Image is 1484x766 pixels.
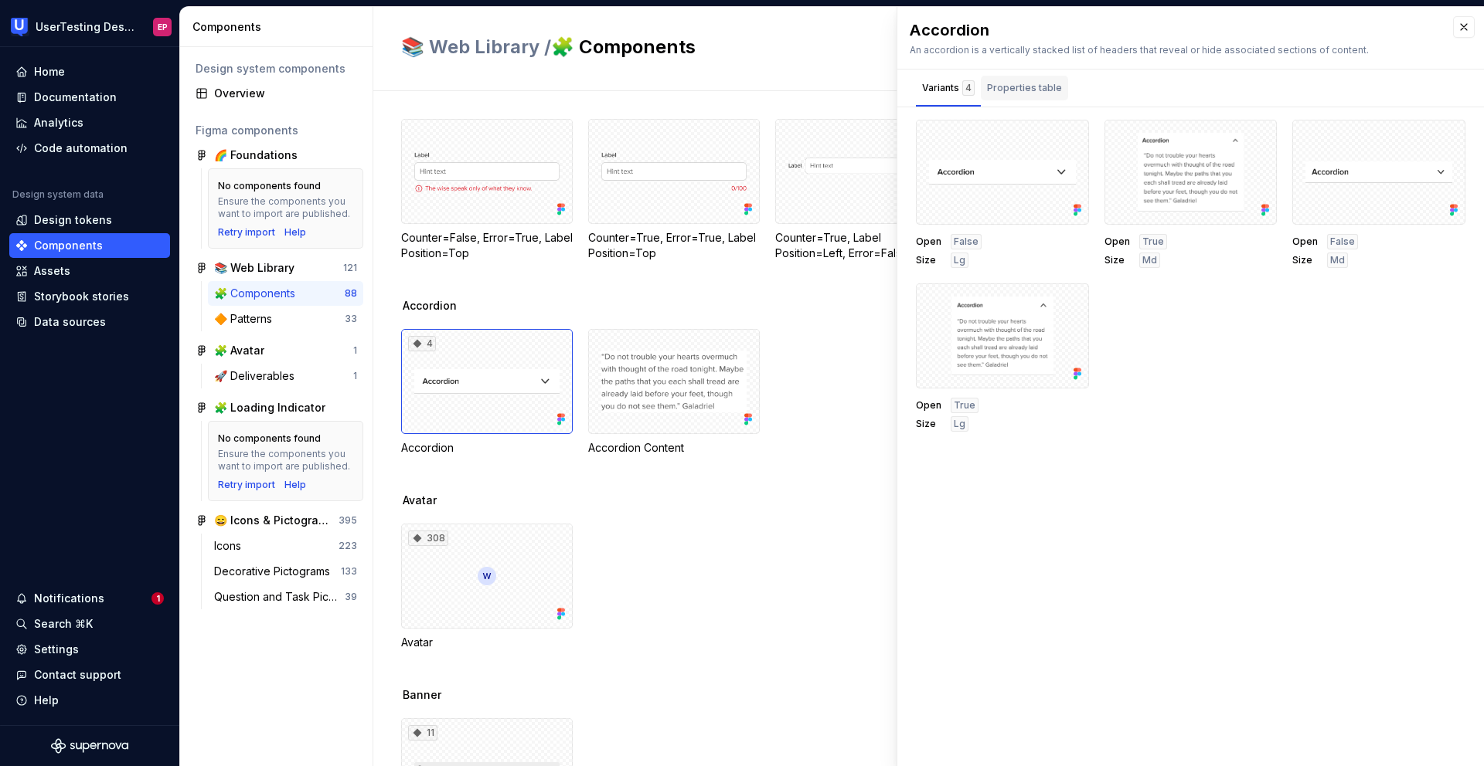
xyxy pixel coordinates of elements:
a: Icons223 [208,534,363,558]
div: 🚀 Deliverables [214,368,301,384]
div: Settings [34,642,79,657]
div: No components found [218,180,321,192]
div: Documentation [34,90,117,105]
a: Settings [9,637,170,662]
div: 133 [341,565,357,578]
span: Md [1142,254,1157,266]
span: Open [1104,236,1130,248]
div: Components [192,19,366,35]
div: Contact support [34,667,121,683]
div: Variants [922,80,975,96]
div: Components [34,238,103,253]
div: Avatar [401,635,573,650]
div: Home [34,64,65,80]
div: Notifications [34,591,104,606]
div: 🧩 Components [214,286,301,301]
div: Retry import [218,479,275,491]
div: Assets [34,263,70,279]
div: Counter=False, Error=True, Label Position=Top [401,119,573,261]
a: Help [284,479,306,491]
a: Decorative Pictograms133 [208,559,363,584]
span: Md [1330,254,1345,266]
div: 88 [345,287,357,300]
div: No components found [218,432,321,445]
div: Counter=True, Error=True, Label Position=Top [588,230,760,261]
div: 121 [343,262,357,274]
div: Search ⌘K [34,616,93,632]
div: 🧩 Loading Indicator [214,400,325,415]
a: Data sources [9,310,170,334]
div: Decorative Pictograms [214,564,336,579]
div: 39 [345,591,357,603]
a: Code automation [9,136,170,161]
svg: Supernova Logo [51,738,128,754]
a: Assets [9,259,170,283]
div: Code automation [34,141,128,156]
a: Documentation [9,85,170,110]
div: Counter=False, Error=True, Label Position=Top [401,230,573,261]
div: 🧩 Avatar [214,343,264,358]
div: 1 [353,370,357,382]
div: Design system data [12,188,104,201]
button: Notifications1 [9,586,170,611]
div: Data sources [34,314,106,330]
span: Open [916,236,941,248]
img: 41adf70f-fc1c-4662-8e2d-d2ab9c673b1b.png [11,18,29,36]
div: 11 [408,725,437,741]
div: Help [34,693,59,708]
span: Size [1104,254,1130,266]
a: 🧩 Components88 [208,281,363,306]
a: 🌈 Foundations [189,143,363,168]
span: Lg [954,418,965,430]
div: An accordion is a vertically stacked list of headers that reveal or hide associated sections of c... [910,44,1438,56]
a: 🧩 Avatar1 [189,338,363,363]
div: 223 [339,540,357,552]
span: Size [916,254,941,266]
a: Help [284,226,306,239]
a: Components [9,233,170,258]
div: Icons [214,538,247,554]
a: Home [9,59,170,84]
div: Accordion Content [588,329,760,456]
div: Counter=True, Error=True, Label Position=Top [588,119,760,261]
div: 4Accordion [401,329,573,456]
div: Design system components [196,61,357,76]
span: False [954,236,979,248]
div: 🔶 Patterns [214,311,278,327]
div: UserTesting Design System [36,19,134,35]
div: Overview [214,86,357,101]
div: Storybook stories [34,289,129,304]
span: Size [1292,254,1318,266]
div: 4 [962,80,975,96]
button: Help [9,688,170,713]
button: Retry import [218,226,275,239]
div: Accordion [910,19,1438,41]
span: Size [916,418,941,430]
span: 1 [151,592,164,605]
div: Question and Task Pictograms [214,589,345,605]
span: Open [916,399,941,412]
div: Ensure the components you want to import are published. [218,195,353,220]
div: Design tokens [34,212,112,228]
button: Search ⌘K [9,612,170,636]
a: Design tokens [9,208,170,232]
a: Storybook stories [9,284,170,309]
div: 33 [345,313,357,325]
a: 😄 Icons & Pictograms V2395 [189,508,363,533]
a: 🔶 Patterns33 [208,307,363,331]
div: 🌈 Foundations [214,147,298,163]
button: UserTesting Design SystemEP [3,10,176,43]
span: Avatar [403,493,437,508]
div: 📚 Web Library [214,260,294,276]
span: Banner [403,687,441,703]
a: Analytics [9,110,170,135]
div: Counter=True, Label Position=Left, Error=False [775,230,947,261]
div: 😄 Icons & Pictograms V2 [214,513,329,528]
a: 🧩 Loading Indicator [189,395,363,420]
div: Analytics [34,115,83,130]
div: Figma components [196,123,357,138]
div: EP [158,21,168,33]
